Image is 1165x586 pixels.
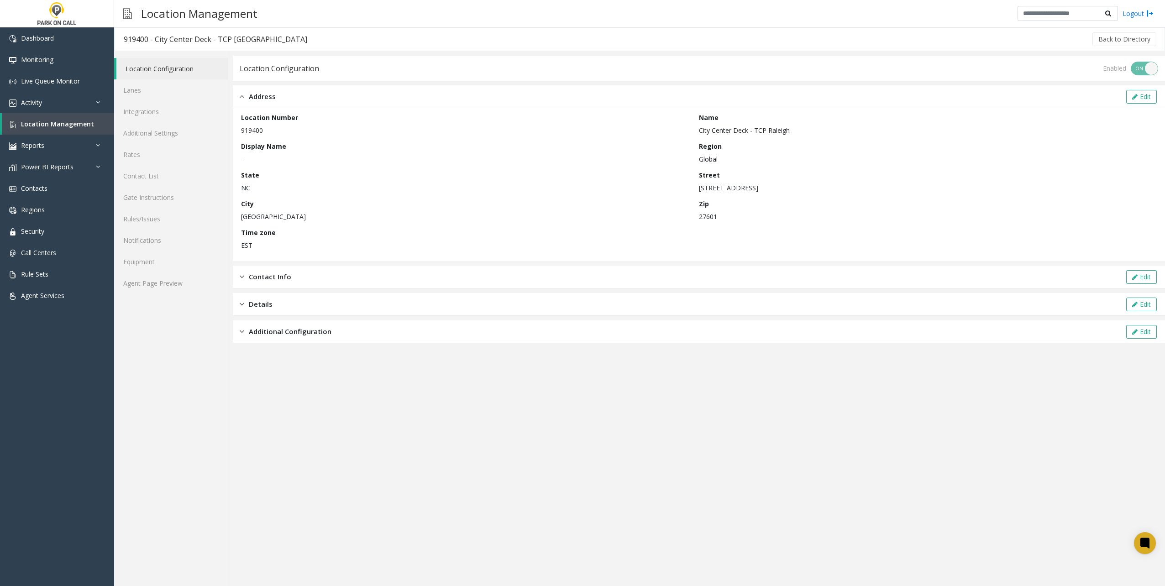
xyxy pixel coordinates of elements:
[699,170,720,180] label: Street
[1146,9,1154,18] img: logout
[241,113,298,122] label: Location Number
[1103,63,1126,73] div: Enabled
[124,33,307,45] div: 919400 - City Center Deck - TCP [GEOGRAPHIC_DATA]
[9,121,16,128] img: 'icon'
[114,122,228,144] a: Additional Settings
[699,212,1152,221] p: 27601
[240,91,244,102] img: opened
[699,113,719,122] label: Name
[21,291,64,300] span: Agent Services
[21,77,80,85] span: Live Queue Monitor
[699,154,1152,164] p: Global
[21,141,44,150] span: Reports
[241,241,694,250] p: EST
[241,199,254,209] label: City
[241,212,694,221] p: [GEOGRAPHIC_DATA]
[241,170,259,180] label: State
[9,142,16,150] img: 'icon'
[114,272,228,294] a: Agent Page Preview
[241,228,276,237] label: Time zone
[699,199,709,209] label: Zip
[114,79,228,101] a: Lanes
[114,208,228,230] a: Rules/Issues
[9,57,16,64] img: 'icon'
[240,299,244,309] img: closed
[9,228,16,235] img: 'icon'
[114,144,228,165] a: Rates
[699,141,722,151] label: Region
[114,230,228,251] a: Notifications
[699,183,1152,193] p: [STREET_ADDRESS]
[249,91,276,102] span: Address
[21,227,44,235] span: Security
[114,187,228,208] a: Gate Instructions
[21,98,42,107] span: Activity
[699,126,1152,135] p: City Center Deck - TCP Raleigh
[9,250,16,257] img: 'icon'
[249,326,331,337] span: Additional Configuration
[9,271,16,278] img: 'icon'
[9,35,16,42] img: 'icon'
[9,99,16,107] img: 'icon'
[241,141,286,151] label: Display Name
[240,63,319,74] div: Location Configuration
[241,126,694,135] p: 919400
[2,113,114,135] a: Location Management
[1123,9,1154,18] a: Logout
[9,293,16,300] img: 'icon'
[114,101,228,122] a: Integrations
[21,184,47,193] span: Contacts
[241,154,694,164] p: -
[1126,298,1157,311] button: Edit
[21,248,56,257] span: Call Centers
[136,2,262,25] h3: Location Management
[21,162,73,171] span: Power BI Reports
[114,165,228,187] a: Contact List
[114,251,228,272] a: Equipment
[1126,325,1157,339] button: Edit
[249,299,273,309] span: Details
[21,34,54,42] span: Dashboard
[1092,32,1156,46] button: Back to Directory
[240,326,244,337] img: closed
[240,272,244,282] img: closed
[1126,90,1157,104] button: Edit
[123,2,132,25] img: pageIcon
[9,185,16,193] img: 'icon'
[21,55,53,64] span: Monitoring
[21,270,48,278] span: Rule Sets
[241,183,694,193] p: NC
[9,78,16,85] img: 'icon'
[116,58,228,79] a: Location Configuration
[21,120,94,128] span: Location Management
[9,207,16,214] img: 'icon'
[249,272,291,282] span: Contact Info
[1126,270,1157,284] button: Edit
[21,205,45,214] span: Regions
[9,164,16,171] img: 'icon'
